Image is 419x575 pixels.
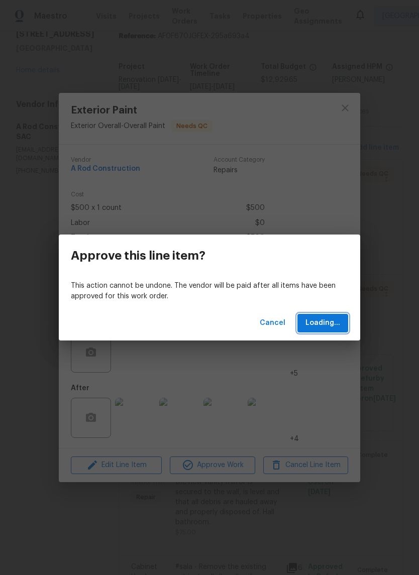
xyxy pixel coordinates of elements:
h3: Approve this line item? [71,249,205,263]
button: Cancel [256,314,289,332]
span: Cancel [260,317,285,329]
button: Loading... [297,314,348,332]
p: This action cannot be undone. The vendor will be paid after all items have been approved for this... [71,281,348,302]
span: Loading... [305,317,340,329]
